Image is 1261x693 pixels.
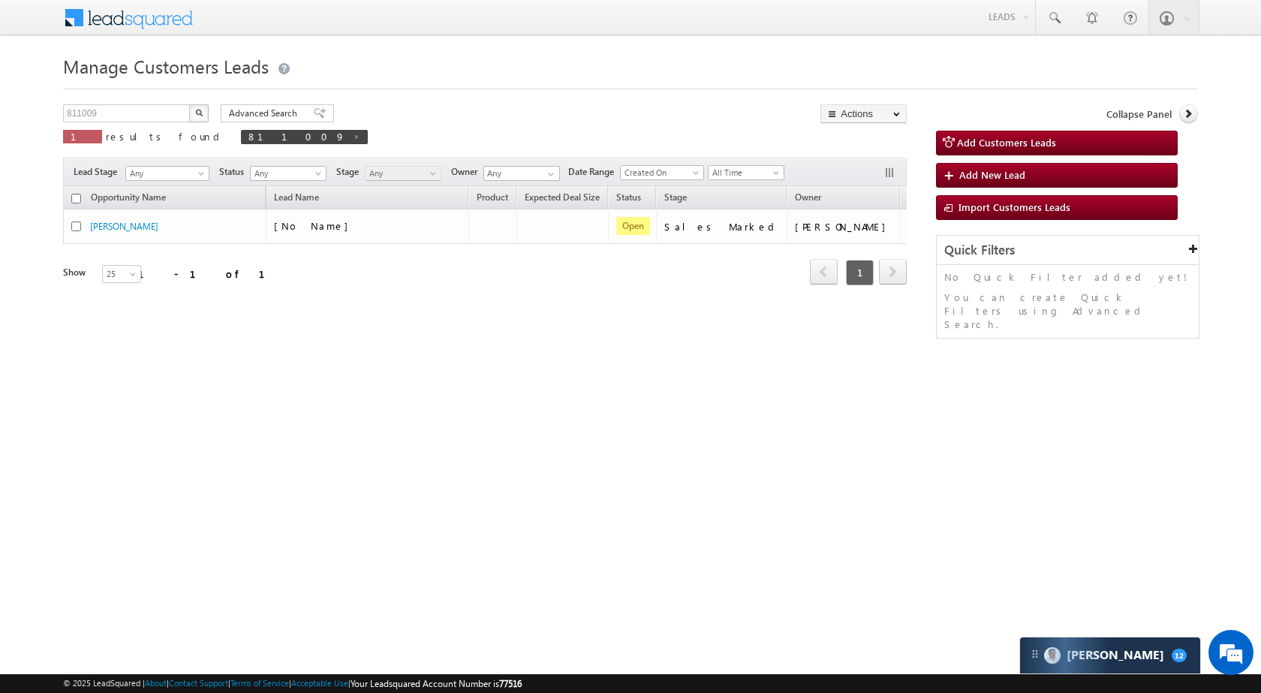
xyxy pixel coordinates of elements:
p: You can create Quick Filters using Advanced Search. [944,291,1191,331]
span: Manage Customers Leads [63,54,269,78]
span: prev [810,259,838,285]
span: Collapse Panel [1106,107,1172,121]
span: Product [477,191,508,203]
span: Owner [795,191,821,203]
span: 25 [103,267,143,281]
span: 77516 [499,678,522,689]
span: Your Leadsquared Account Number is [351,678,522,689]
span: Expected Deal Size [525,191,600,203]
span: © 2025 LeadSquared | | | | | [63,676,522,691]
span: Created On [621,166,699,179]
span: Date Range [568,165,620,179]
input: Type to Search [483,166,560,181]
span: Advanced Search [229,107,302,120]
span: Owner [451,165,483,179]
span: Any [126,167,204,180]
a: Status [609,189,649,209]
div: Show [63,266,90,279]
a: Contact Support [169,678,228,688]
p: No Quick Filter added yet! [944,270,1191,284]
a: Created On [620,165,704,180]
a: Expected Deal Size [517,189,607,209]
a: Stage [657,189,694,209]
a: Any [250,166,327,181]
span: results found [106,130,225,143]
img: carter-drag [1029,648,1041,660]
button: Actions [820,104,907,123]
a: 25 [102,265,141,283]
span: All Time [709,166,780,179]
span: next [879,259,907,285]
a: Opportunity Name [83,189,173,209]
span: Lead Name [266,189,327,209]
div: Sales Marked [664,220,780,234]
span: 1 [846,260,874,285]
a: All Time [708,165,784,180]
span: Import Customers Leads [959,200,1070,213]
a: Terms of Service [230,678,289,688]
span: 12 [1172,649,1187,662]
div: [PERSON_NAME] [795,220,893,234]
span: Add Customers Leads [957,136,1056,149]
div: Quick Filters [937,236,1199,265]
div: carter-dragCarter[PERSON_NAME]12 [1019,637,1201,674]
span: 811009 [248,130,345,143]
span: Status [219,165,250,179]
span: Stage [336,165,365,179]
a: About [145,678,167,688]
span: Open [616,217,650,235]
a: Show All Items [540,167,558,182]
a: Acceptable Use [291,678,348,688]
a: Any [125,166,209,181]
a: prev [810,261,838,285]
div: 1 - 1 of 1 [138,265,283,282]
a: next [879,261,907,285]
span: Any [251,167,322,180]
span: 1 [71,130,95,143]
a: [PERSON_NAME] [90,221,158,232]
img: Search [195,109,203,116]
input: Check all records [71,194,81,203]
span: Actions [901,188,946,208]
span: [No Name] [274,219,356,232]
span: Add New Lead [959,168,1025,181]
span: Any [366,167,437,180]
a: Any [365,166,441,181]
span: Lead Stage [74,165,123,179]
span: Opportunity Name [91,191,166,203]
span: Stage [664,191,687,203]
